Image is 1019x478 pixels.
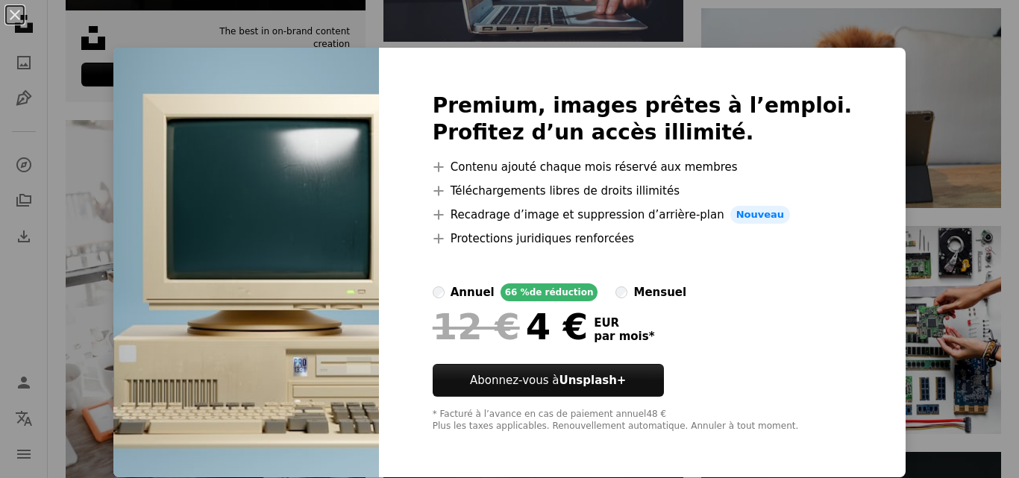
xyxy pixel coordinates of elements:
[433,158,853,176] li: Contenu ajouté chaque mois réservé aux membres
[501,283,598,301] div: 66 % de réduction
[633,283,686,301] div: mensuel
[433,364,664,397] button: Abonnez-vous àUnsplash+
[451,283,495,301] div: annuel
[433,92,853,146] h2: Premium, images prêtes à l’emploi. Profitez d’un accès illimité.
[594,330,654,343] span: par mois *
[433,409,853,433] div: * Facturé à l’avance en cas de paiement annuel 48 € Plus les taxes applicables. Renouvellement au...
[113,48,379,477] img: premium_photo-1714618937022-97adf8e67cb6
[559,374,626,387] strong: Unsplash+
[594,316,654,330] span: EUR
[615,286,627,298] input: mensuel
[730,206,790,224] span: Nouveau
[433,182,853,200] li: Téléchargements libres de droits illimités
[433,307,520,346] span: 12 €
[433,286,445,298] input: annuel66 %de réduction
[433,307,588,346] div: 4 €
[433,230,853,248] li: Protections juridiques renforcées
[433,206,853,224] li: Recadrage d’image et suppression d’arrière-plan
